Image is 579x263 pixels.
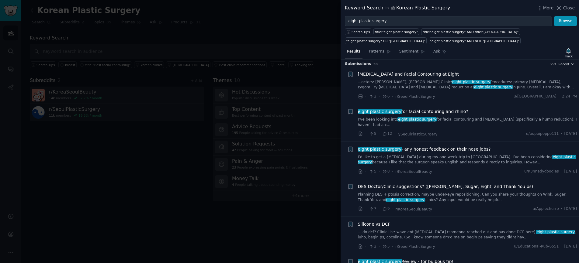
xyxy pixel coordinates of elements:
[537,5,554,11] button: More
[397,117,437,121] span: eight plastic surgery
[358,221,390,227] a: Silicone vs DCF
[373,28,419,35] a: title:"eight plastic surgery"
[382,169,390,174] span: 8
[395,94,435,99] span: r/SeoulPlasticSurgery
[358,80,577,90] a: ...octors: [PERSON_NAME], [PERSON_NAME] Clinic:eight plastic surgeryProcedures: primary [MEDICAL_...
[429,37,521,44] a: "eight plastic surgery" AND NOT "[GEOGRAPHIC_DATA]"
[562,46,575,59] button: Track
[345,47,362,59] a: Results
[564,54,573,58] div: Track
[536,230,575,234] span: eight plastic surgery
[369,131,376,137] span: 5
[365,168,366,175] span: ·
[397,47,427,59] a: Sentiment
[373,62,378,66] span: 38
[392,93,393,100] span: ·
[398,132,438,136] span: r/SeoulPlasticSurgery
[358,230,577,240] a: ... do dcf? Clinic list: wave ent [MEDICAL_DATA] (someone reached out and has done DCF here),eigh...
[394,131,395,137] span: ·
[395,169,432,174] span: r/KoreaSeoulBeauty
[564,244,577,249] span: [DATE]
[369,49,384,54] span: Patterns
[543,5,554,11] span: More
[392,168,393,175] span: ·
[357,109,402,114] span: eight plastic surgery
[561,131,562,137] span: ·
[564,131,577,137] span: [DATE]
[358,155,577,165] a: I’d like to get a [MEDICAL_DATA] during my one-week trip to [GEOGRAPHIC_DATA]. I’ve been consider...
[345,16,552,26] input: Try a keyword related to your business
[369,206,376,212] span: 7
[561,206,562,212] span: ·
[382,206,390,212] span: 9
[365,206,366,212] span: ·
[431,47,449,59] a: Ask
[563,5,575,11] span: Close
[562,94,577,99] span: 2:24 PM
[358,117,577,128] a: I’ve been looking intoeight plastic surgeryfor facial contouring and [MEDICAL_DATA] (specifically...
[369,169,376,174] span: 5
[365,243,366,250] span: ·
[358,183,533,190] a: DES Doctor/Clinic suggestions? ([PERSON_NAME], Sugar, Eight, and Thank You ps)
[452,80,491,84] span: eight plastic surgery
[358,108,468,115] a: eight plastic surgeryfor facial contouring and rhino?
[561,244,562,249] span: ·
[386,198,425,202] span: eight plastic surgery
[399,49,418,54] span: Sentiment
[392,206,393,212] span: ·
[533,206,559,212] span: u/Applechurro
[524,169,559,174] span: u/K3nnedydoodles
[421,28,520,35] a: title:"eight plastic surgery" AND title:"[GEOGRAPHIC_DATA]"
[382,244,390,249] span: 5
[430,39,519,43] div: "eight plastic surgery" AND NOT "[GEOGRAPHIC_DATA]"
[564,206,577,212] span: [DATE]
[375,30,418,34] div: title:"eight plastic surgery"
[473,85,513,89] span: eight plastic surgery
[358,108,468,115] span: for facial contouring and rhino?
[345,4,450,12] div: Keyword Search Korean Plastic Surgery
[365,93,366,100] span: ·
[514,244,559,249] span: u/Educational-Rub-6551
[395,207,432,211] span: r/KoreaSeoulBeauty
[367,47,393,59] a: Patterns
[358,146,491,152] a: eight plastic surgery- any honest feedback on their nose jobs?
[365,131,366,137] span: ·
[554,16,577,26] button: Browse
[558,62,575,66] button: Recent
[433,49,440,54] span: Ask
[369,244,376,249] span: 2
[514,94,556,99] span: u/[GEOGRAPHIC_DATA]
[347,49,360,54] span: Results
[345,28,371,35] button: Search Tips
[357,147,402,152] span: eight plastic surgery
[358,192,577,203] a: Planning DES + ptosis correction, maybe under-eye repositioning. Can you share your thoughts on W...
[561,169,562,174] span: ·
[346,39,425,43] div: "eight plastic surgery" OR "[GEOGRAPHIC_DATA]"
[382,131,392,137] span: 12
[345,37,427,44] a: "eight plastic surgery" OR "[GEOGRAPHIC_DATA]"
[526,131,559,137] span: u/poppipoppo111
[382,94,390,99] span: 6
[395,244,435,249] span: r/SeoulPlasticSurgery
[379,206,380,212] span: ·
[558,62,569,66] span: Recent
[352,30,370,34] span: Search Tips
[564,169,577,174] span: [DATE]
[550,62,556,66] div: Sort
[559,94,560,99] span: ·
[379,93,380,100] span: ·
[379,243,380,250] span: ·
[392,243,393,250] span: ·
[358,71,459,77] a: [MEDICAL_DATA] and Facial Contouring at Eight
[358,146,491,152] span: - any honest feedback on their nose jobs?
[369,94,376,99] span: 2
[423,30,518,34] div: title:"eight plastic surgery" AND title:"[GEOGRAPHIC_DATA]"
[379,168,380,175] span: ·
[379,131,380,137] span: ·
[556,5,575,11] button: Close
[385,5,389,11] span: in
[345,61,371,67] span: Submission s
